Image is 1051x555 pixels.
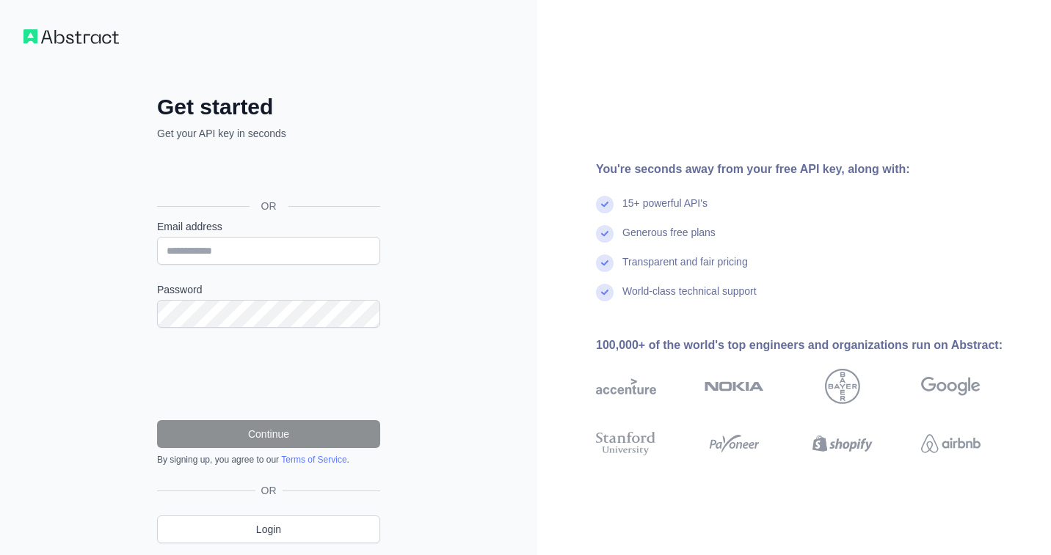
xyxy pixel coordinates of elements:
[157,345,380,403] iframe: reCAPTCHA
[157,126,380,141] p: Get your API key in seconds
[921,429,981,459] img: airbnb
[255,483,283,498] span: OR
[250,199,288,213] span: OR
[157,454,380,466] div: By signing up, you agree to our .
[596,284,614,301] img: check mark
[596,254,614,272] img: check mark
[596,337,1028,354] div: 100,000+ of the world's top engineers and organizations run on Abstract:
[596,369,656,404] img: accenture
[157,94,380,120] h2: Get started
[157,515,380,543] a: Login
[622,254,748,284] div: Transparent and fair pricing
[622,284,757,313] div: World-class technical support
[596,225,614,243] img: check mark
[596,196,614,213] img: check mark
[705,429,765,459] img: payoneer
[281,455,346,465] a: Terms of Service
[596,161,1028,178] div: You're seconds away from your free API key, along with:
[921,369,981,404] img: google
[157,219,380,234] label: Email address
[157,282,380,297] label: Password
[705,369,765,404] img: nokia
[150,157,385,189] iframe: Sign in with Google Button
[157,420,380,448] button: Continue
[825,369,860,404] img: bayer
[812,429,873,459] img: shopify
[622,196,708,225] div: 15+ powerful API's
[596,429,656,459] img: stanford university
[23,29,119,44] img: Workflow
[622,225,716,254] div: Generous free plans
